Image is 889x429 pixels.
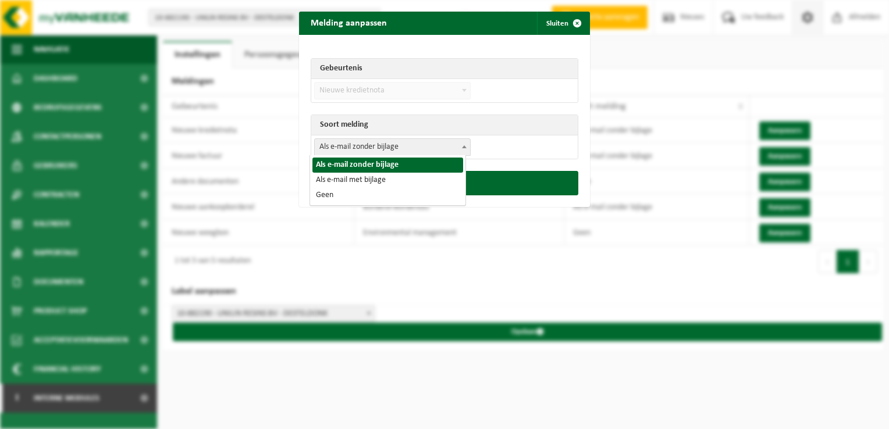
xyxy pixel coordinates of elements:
span: Nieuwe kredietnota [314,82,471,99]
h2: Melding aanpassen [299,12,399,34]
button: Sluiten [537,12,589,35]
li: Als e-mail zonder bijlage [312,158,463,173]
th: Gebeurtenis [311,59,578,79]
span: Als e-mail zonder bijlage [314,138,471,156]
span: Nieuwe kredietnota [315,83,470,99]
li: Als e-mail met bijlage [312,173,463,188]
span: Als e-mail zonder bijlage [315,139,470,155]
th: Soort melding [311,115,578,135]
li: Geen [312,188,463,203]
